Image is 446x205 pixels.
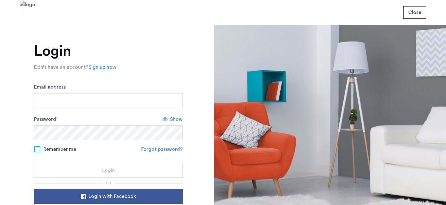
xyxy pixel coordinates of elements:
[408,9,421,16] span: Close
[34,44,183,59] h1: Login
[403,6,426,19] button: button
[89,193,136,200] span: Login with Facebook
[34,65,89,70] span: Don’t have an account?
[34,163,183,178] button: button
[34,83,66,91] label: Email address
[89,63,116,71] a: Sign up now
[141,146,183,153] a: Forgot password?
[43,146,76,153] span: Remember me
[106,181,111,185] span: or
[34,189,183,204] button: button
[102,167,115,174] span: Login
[20,1,35,24] img: logo
[34,116,56,123] label: Password
[170,116,183,123] span: Show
